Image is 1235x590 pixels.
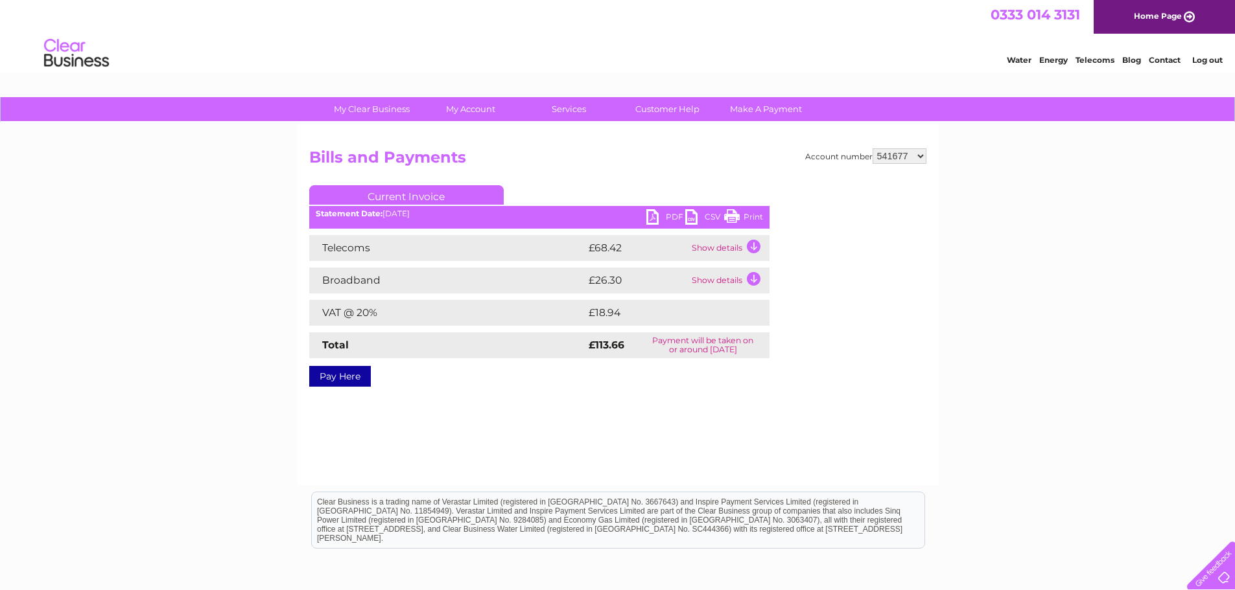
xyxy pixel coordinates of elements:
[318,97,425,121] a: My Clear Business
[685,209,724,228] a: CSV
[585,235,688,261] td: £68.42
[637,332,769,358] td: Payment will be taken on or around [DATE]
[417,97,524,121] a: My Account
[688,235,770,261] td: Show details
[724,209,763,228] a: Print
[515,97,622,121] a: Services
[309,267,585,293] td: Broadband
[309,209,770,218] div: [DATE]
[614,97,721,121] a: Customer Help
[316,209,382,218] b: Statement Date:
[1039,55,1068,65] a: Energy
[309,185,504,205] a: Current Invoice
[1122,55,1141,65] a: Blog
[309,366,371,387] a: Pay Here
[322,339,349,351] strong: Total
[312,7,924,63] div: Clear Business is a trading name of Verastar Limited (registered in [GEOGRAPHIC_DATA] No. 3667643...
[1076,55,1114,65] a: Telecoms
[1192,55,1223,65] a: Log out
[991,6,1080,23] a: 0333 014 3131
[585,267,688,293] td: £26.30
[585,300,743,326] td: £18.94
[1007,55,1031,65] a: Water
[309,148,926,173] h2: Bills and Payments
[1149,55,1181,65] a: Contact
[805,148,926,164] div: Account number
[688,267,770,293] td: Show details
[309,300,585,326] td: VAT @ 20%
[712,97,819,121] a: Make A Payment
[589,339,624,351] strong: £113.66
[309,235,585,261] td: Telecoms
[646,209,685,228] a: PDF
[43,34,110,73] img: logo.png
